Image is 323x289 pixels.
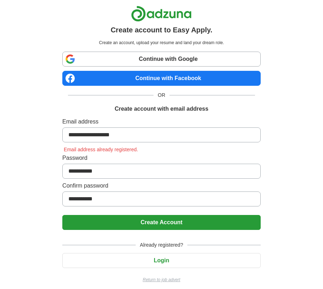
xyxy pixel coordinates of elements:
[64,40,259,46] p: Create an account, upload your resume and land your dream role.
[153,91,170,99] span: OR
[111,25,213,35] h1: Create account to Easy Apply.
[115,105,208,113] h1: Create account with email address
[62,253,261,268] button: Login
[62,52,261,67] a: Continue with Google
[62,215,261,230] button: Create Account
[62,257,261,263] a: Login
[62,182,261,190] label: Confirm password
[62,277,261,283] a: Return to job advert
[62,147,140,152] span: Email address already registered.
[136,241,187,249] span: Already registered?
[62,71,261,86] a: Continue with Facebook
[62,154,261,162] label: Password
[62,117,261,126] label: Email address
[131,6,192,22] img: Adzuna logo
